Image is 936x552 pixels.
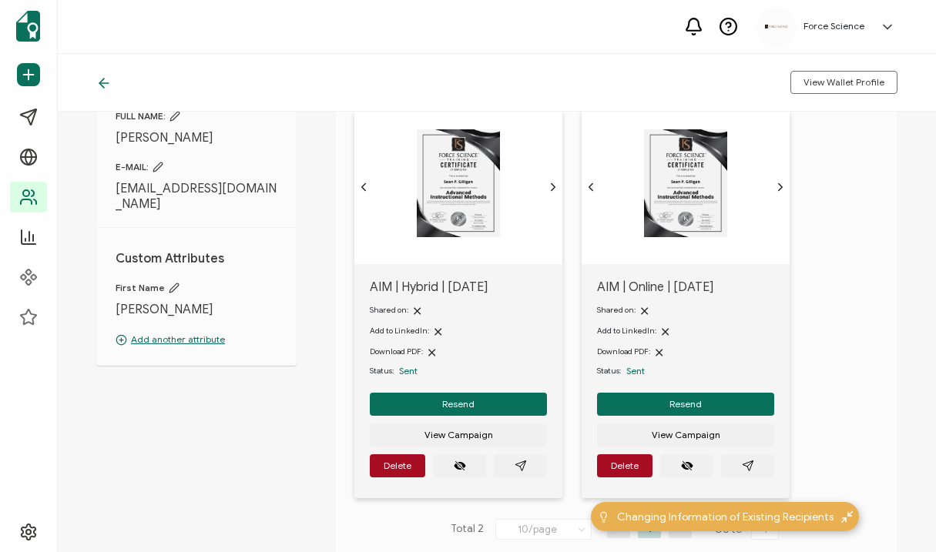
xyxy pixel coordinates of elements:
span: View Campaign [652,430,720,440]
button: Resend [597,393,774,416]
ion-icon: eye off [454,460,466,472]
span: Resend [442,400,475,409]
span: [PERSON_NAME] [116,130,277,146]
ion-icon: chevron forward outline [547,181,559,193]
span: Download PDF: [597,346,650,356]
button: Delete [597,454,653,477]
img: d96c2383-09d7-413e-afb5-8f6c84c8c5d6.png [765,25,788,28]
ion-icon: chevron back outline [357,181,370,193]
span: FULL NAME: [116,110,277,122]
span: [PERSON_NAME] [116,302,277,317]
span: Delete [384,461,411,470]
button: View Campaign [370,423,547,447]
span: View Campaign [424,430,493,440]
img: sertifier-logomark-colored.svg [16,11,40,42]
span: AIM | Hybrid | [DATE] [370,279,547,295]
button: Resend [370,393,547,416]
span: Status: [370,365,394,377]
input: Select [495,519,592,540]
span: Add to LinkedIn: [597,326,656,336]
iframe: Chat Widget [672,378,936,552]
ion-icon: paper plane outline [515,460,527,472]
span: Add to LinkedIn: [370,326,429,336]
span: Total 2 [451,519,484,540]
span: Sent [626,365,645,376]
span: Delete [611,461,639,470]
ion-icon: chevron back outline [585,181,597,193]
span: Changing Information of Existing Recipients [617,509,834,525]
ion-icon: chevron forward outline [774,181,787,193]
h1: Custom Attributes [116,251,277,266]
span: Resend [669,400,702,409]
p: Add another attribute [116,333,277,346]
span: Status: [597,365,621,377]
button: View Campaign [597,423,774,447]
span: E-MAIL: [116,161,277,173]
span: AIM | Online | [DATE] [597,279,774,295]
span: Sent [399,365,418,376]
span: Shared on: [597,305,636,315]
button: View Wallet Profile [790,71,897,94]
span: View Wallet Profile [803,78,884,87]
span: Download PDF: [370,346,423,356]
button: Delete [370,454,425,477]
span: Shared on: [370,305,408,315]
span: [EMAIL_ADDRESS][DOMAIN_NAME] [116,181,277,212]
span: First Name [116,282,277,294]
h5: Force Science [803,21,864,32]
